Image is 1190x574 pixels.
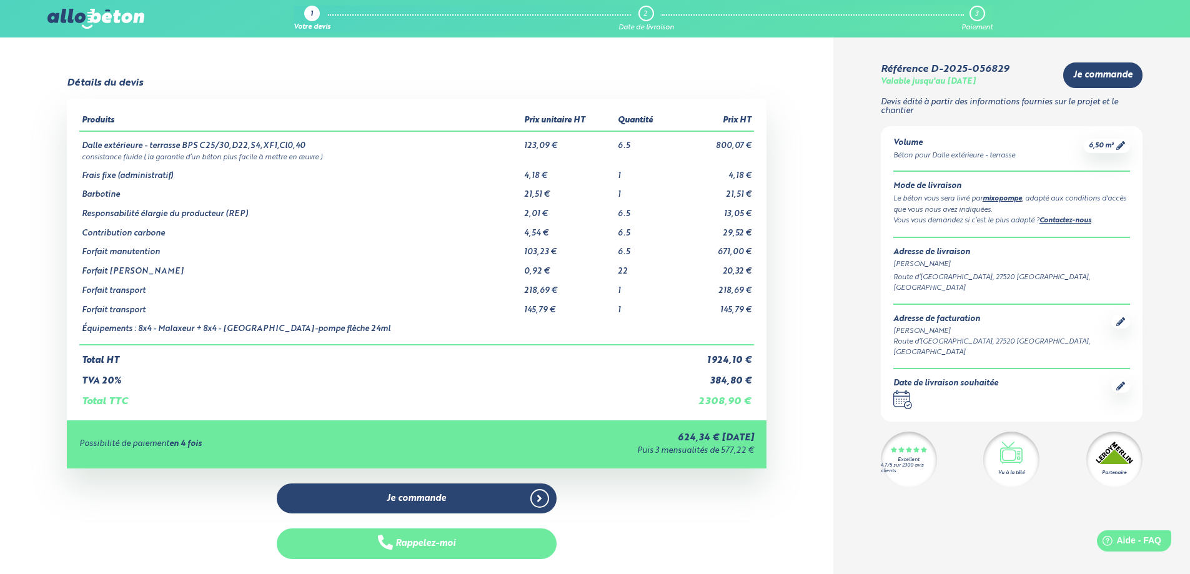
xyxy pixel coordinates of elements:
div: Date de livraison [618,24,674,32]
a: mixopompe [983,195,1022,202]
div: Paiement [961,24,993,32]
td: 4,18 € [672,162,753,181]
span: Je commande [1073,70,1133,81]
div: 1 [310,11,313,19]
td: 671,00 € [672,238,753,257]
td: Forfait [PERSON_NAME] [79,257,522,277]
td: 21,51 € [522,181,615,200]
td: consistance fluide ( la garantie d’un béton plus facile à mettre en œuvre ) [79,151,754,162]
th: Prix HT [672,111,753,131]
td: 4,54 € [522,219,615,239]
button: Rappelez-moi [277,528,557,559]
div: Adresse de livraison [893,248,1130,257]
td: 6.5 [615,200,672,219]
p: Devis édité à partir des informations fournies sur le projet et le chantier [881,98,1143,116]
td: Équipements : 8x4 - Malaxeur + 8x4 - [GEOGRAPHIC_DATA]-pompe flèche 24ml [79,315,522,345]
iframe: Help widget launcher [1079,525,1176,560]
th: Quantité [615,111,672,131]
div: Route d’[GEOGRAPHIC_DATA], 27520 [GEOGRAPHIC_DATA], [GEOGRAPHIC_DATA] [893,272,1130,294]
div: [PERSON_NAME] [893,259,1130,270]
a: 2 Date de livraison [618,6,674,32]
td: 218,69 € [672,277,753,296]
div: Valable jusqu'au [DATE] [881,77,976,87]
div: Votre devis [294,24,330,32]
strong: en 4 fois [169,440,202,448]
a: Contactez-nous [1039,217,1091,224]
td: Total HT [79,345,672,366]
div: Vu à la télé [998,469,1024,477]
td: 4,18 € [522,162,615,181]
td: 2 308,90 € [672,386,753,407]
td: 0,92 € [522,257,615,277]
div: Puis 3 mensualités de 577,22 € [424,447,753,456]
div: Béton pour Dalle extérieure - terrasse [893,151,1015,161]
td: Frais fixe (administratif) [79,162,522,181]
td: 6.5 [615,238,672,257]
td: Forfait transport [79,277,522,296]
td: 1 [615,162,672,181]
div: Route d’[GEOGRAPHIC_DATA], 27520 [GEOGRAPHIC_DATA], [GEOGRAPHIC_DATA] [893,337,1111,358]
div: 624,34 € [DATE] [424,433,753,443]
div: Adresse de facturation [893,315,1111,324]
div: Volume [893,139,1015,148]
div: 4.7/5 sur 2300 avis clients [881,463,937,474]
a: 3 Paiement [961,6,993,32]
td: 1 [615,296,672,315]
th: Prix unitaire HT [522,111,615,131]
td: Barbotine [79,181,522,200]
td: 6.5 [615,131,672,151]
div: 3 [975,10,978,18]
div: Vous vous demandez si c’est le plus adapté ? . [893,215,1130,227]
td: Forfait manutention [79,238,522,257]
td: Total TTC [79,386,672,407]
div: Référence D-2025-056829 [881,64,1009,75]
div: Date de livraison souhaitée [893,379,998,388]
td: 800,07 € [672,131,753,151]
td: 1 [615,277,672,296]
div: Partenaire [1102,469,1126,477]
td: 145,79 € [522,296,615,315]
td: 145,79 € [672,296,753,315]
div: Détails du devis [67,77,143,89]
td: 21,51 € [672,181,753,200]
a: Je commande [1063,62,1143,88]
td: 218,69 € [522,277,615,296]
div: 2 [643,10,647,18]
td: 2,01 € [522,200,615,219]
td: 1 [615,181,672,200]
div: Le béton vous sera livré par , adapté aux conditions d'accès que vous nous avez indiquées. [893,194,1130,215]
div: [PERSON_NAME] [893,326,1111,337]
div: Mode de livraison [893,182,1130,191]
td: 103,23 € [522,238,615,257]
td: 29,52 € [672,219,753,239]
td: Responsabilité élargie du producteur (REP) [79,200,522,219]
td: TVA 20% [79,366,672,387]
td: 20,32 € [672,257,753,277]
span: Je commande [387,493,446,504]
td: Dalle extérieure - terrasse BPS C25/30,D22,S4,XF1,Cl0,40 [79,131,522,151]
td: Forfait transport [79,296,522,315]
td: 384,80 € [672,366,753,387]
img: allobéton [47,9,144,29]
td: 22 [615,257,672,277]
div: Possibilité de paiement [79,440,425,449]
td: 1 924,10 € [672,345,753,366]
td: 13,05 € [672,200,753,219]
td: Contribution carbone [79,219,522,239]
td: 6.5 [615,219,672,239]
a: 1 Votre devis [294,6,330,32]
div: Excellent [898,457,920,463]
th: Produits [79,111,522,131]
a: Je commande [277,483,557,514]
td: 123,09 € [522,131,615,151]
